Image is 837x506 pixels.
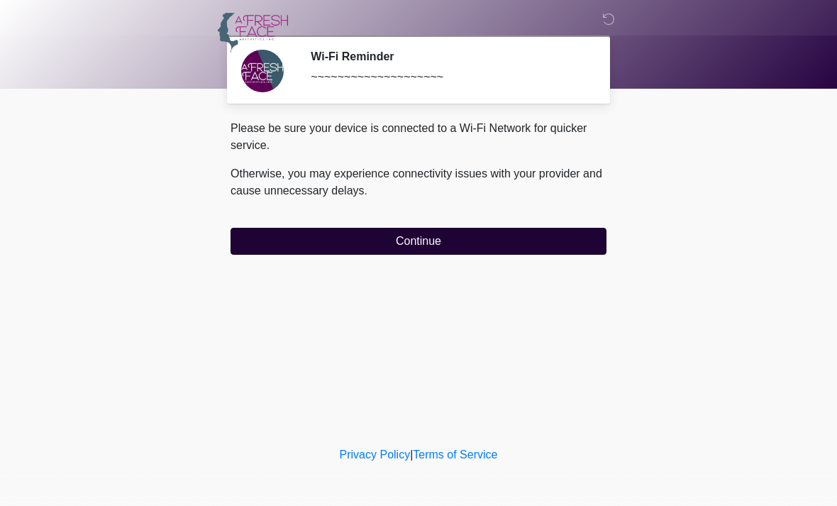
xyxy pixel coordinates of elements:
img: Agent Avatar [241,50,284,92]
a: Privacy Policy [340,449,411,461]
a: Terms of Service [413,449,497,461]
div: ~~~~~~~~~~~~~~~~~~~~ [311,69,585,86]
img: A Fresh Face Aesthetics Inc Logo [216,11,289,54]
a: | [410,449,413,461]
p: Otherwise, you may experience connectivity issues with your provider and cause unnecessary delays [231,165,606,199]
span: . [365,185,367,197]
p: Please be sure your device is connected to a Wi-Fi Network for quicker service. [231,120,606,154]
button: Continue [231,228,606,255]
